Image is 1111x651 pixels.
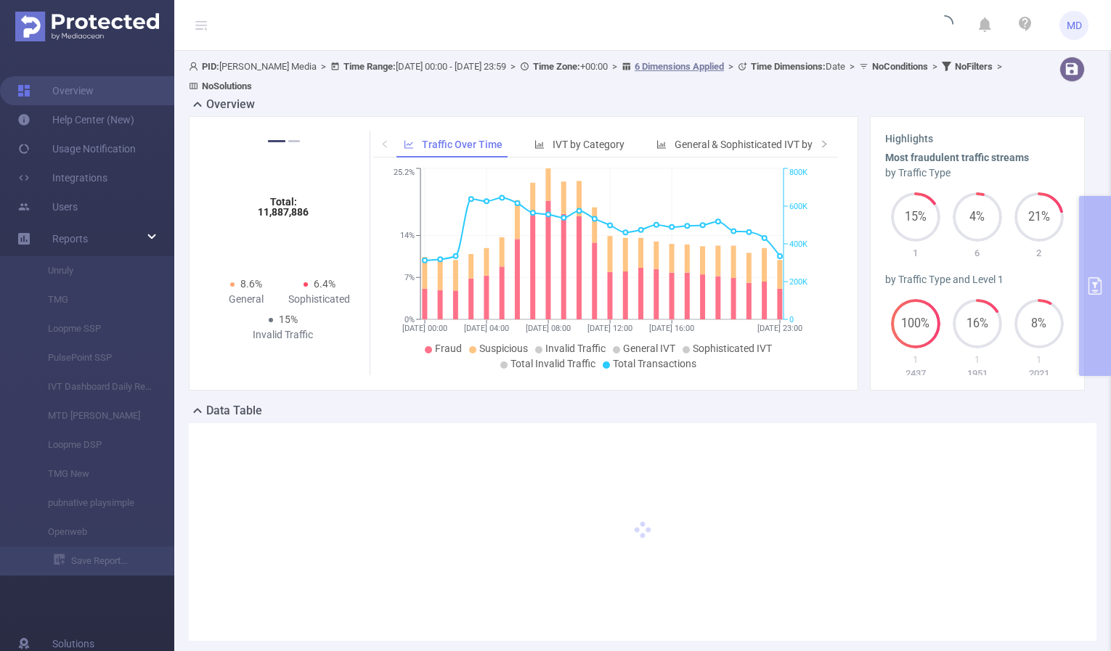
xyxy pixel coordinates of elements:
span: > [608,61,622,72]
span: [PERSON_NAME] Media [DATE] 00:00 - [DATE] 23:59 +00:00 [189,61,1006,91]
b: Time Range: [343,61,396,72]
tspan: 800K [789,168,807,178]
tspan: 14% [400,232,415,241]
span: > [928,61,942,72]
b: Time Zone: [533,61,580,72]
p: 2 [1008,246,1070,261]
span: Total Transactions [613,358,696,369]
p: 1 [885,246,947,261]
span: MD [1067,11,1082,40]
span: Sophisticated IVT [693,343,772,354]
span: 4% [953,211,1002,223]
tspan: [DATE] 12:00 [587,324,632,333]
span: Suspicious [479,343,528,354]
a: Reports [52,224,88,253]
p: 2021 [1008,367,1070,381]
div: by Traffic Type and Level 1 [885,272,1070,287]
p: 2437 [885,367,947,381]
tspan: [DATE] 16:00 [649,324,694,333]
p: 1951 [946,367,1008,381]
a: Usage Notification [17,134,136,163]
tspan: [DATE] 00:00 [402,324,447,333]
span: 6.4% [314,278,335,290]
tspan: Total: [269,196,296,208]
tspan: 600K [789,202,807,211]
tspan: [DATE] 08:00 [526,324,571,333]
span: General & Sophisticated IVT by Category [675,139,856,150]
span: General IVT [623,343,675,354]
tspan: 0 [789,315,794,324]
span: > [317,61,330,72]
h3: Highlights [885,131,1070,147]
span: > [724,61,738,72]
b: No Solutions [202,81,252,91]
i: icon: bar-chart [534,139,545,150]
p: 1 [885,353,947,367]
i: icon: loading [936,15,953,36]
span: 15% [279,314,298,325]
span: 100% [891,318,940,329]
tspan: 7% [404,273,415,282]
tspan: 200K [789,277,807,287]
span: 8% [1014,318,1064,329]
i: icon: left [380,139,389,148]
tspan: 0% [404,315,415,324]
tspan: [DATE] 23:00 [757,324,802,333]
h2: Overview [206,96,255,113]
b: No Filters [955,61,993,72]
span: > [506,61,520,72]
span: > [993,61,1006,72]
i: icon: bar-chart [656,139,667,150]
a: Integrations [17,163,107,192]
b: Most fraudulent traffic streams [885,152,1029,163]
i: icon: user [189,62,202,71]
span: 16% [953,318,1002,329]
div: General [210,292,283,307]
span: > [845,61,859,72]
div: by Traffic Type [885,165,1070,181]
span: Fraud [435,343,462,354]
img: Protected Media [15,12,159,41]
a: Help Center (New) [17,105,134,134]
span: 21% [1014,211,1064,223]
p: 1 [1008,353,1070,367]
span: Total Invalid Traffic [510,358,595,369]
h2: Data Table [206,402,262,419]
tspan: 400K [789,239,807,249]
span: 15% [891,211,940,223]
b: PID: [202,61,219,72]
tspan: 25.2% [394,168,415,178]
i: icon: right [820,139,829,148]
tspan: [DATE] 04:00 [464,324,509,333]
b: No Conditions [872,61,928,72]
a: Users [17,192,78,221]
p: 6 [946,246,1008,261]
span: 8.6% [240,278,262,290]
i: icon: line-chart [404,139,414,150]
button: 2 [288,140,300,142]
tspan: 11,887,886 [258,206,309,218]
a: Overview [17,76,94,105]
button: 1 [268,140,285,142]
p: 1 [946,353,1008,367]
span: Invalid Traffic [545,343,606,354]
u: 6 Dimensions Applied [635,61,724,72]
span: IVT by Category [553,139,624,150]
span: Traffic Over Time [422,139,502,150]
span: Reports [52,233,88,245]
div: Sophisticated [283,292,357,307]
div: Invalid Traffic [246,327,320,343]
b: Time Dimensions : [751,61,826,72]
span: Date [751,61,845,72]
